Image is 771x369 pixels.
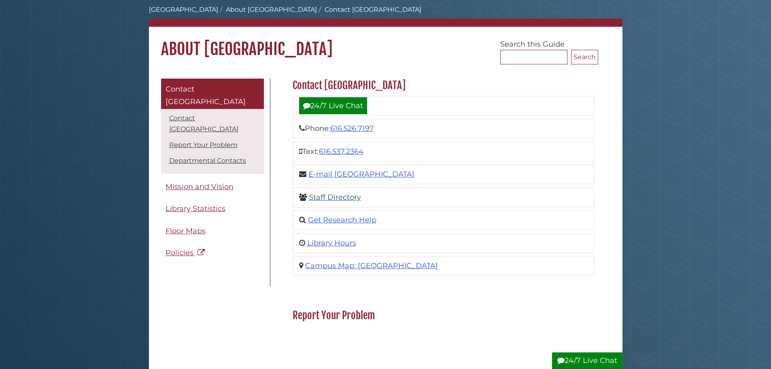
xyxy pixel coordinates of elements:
a: Departmental Contacts [169,157,246,164]
span: Contact [GEOGRAPHIC_DATA] [166,85,246,107]
span: Floor Maps [166,226,206,235]
a: E-mail [GEOGRAPHIC_DATA] [308,170,414,179]
span: Policies [166,248,193,257]
button: 24/7 Live Chat [552,352,622,369]
li: Phone: [293,119,594,139]
button: Search [571,50,598,64]
a: Mission and Vision [161,178,264,196]
nav: breadcrumb [149,5,622,27]
a: Get Research Help [308,215,376,224]
a: Contact [GEOGRAPHIC_DATA] [161,79,264,109]
a: Floor Maps [161,222,264,240]
li: Contact [GEOGRAPHIC_DATA] [317,5,421,15]
a: Contact [GEOGRAPHIC_DATA] [169,114,238,133]
a: Policies [161,244,264,262]
a: [GEOGRAPHIC_DATA] [149,6,218,13]
a: 616.537.2364 [319,147,363,156]
h2: Report Your Problem [289,309,598,322]
a: Campus Map: [GEOGRAPHIC_DATA] [305,261,438,270]
a: Library Statistics [161,200,264,218]
a: About [GEOGRAPHIC_DATA] [226,6,317,13]
a: 616.526.7197 [330,124,374,133]
li: Text: [293,142,594,162]
a: Library Hours [307,239,356,247]
h1: About [GEOGRAPHIC_DATA] [149,27,622,59]
a: Report Your Problem [169,141,238,149]
div: Guide Pages [161,79,264,266]
span: Library Statistics [166,204,225,213]
a: 24/7 Live Chat [299,97,367,114]
a: Staff Directory [309,193,361,202]
h2: Contact [GEOGRAPHIC_DATA] [289,79,598,92]
span: Mission and Vision [166,182,234,191]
